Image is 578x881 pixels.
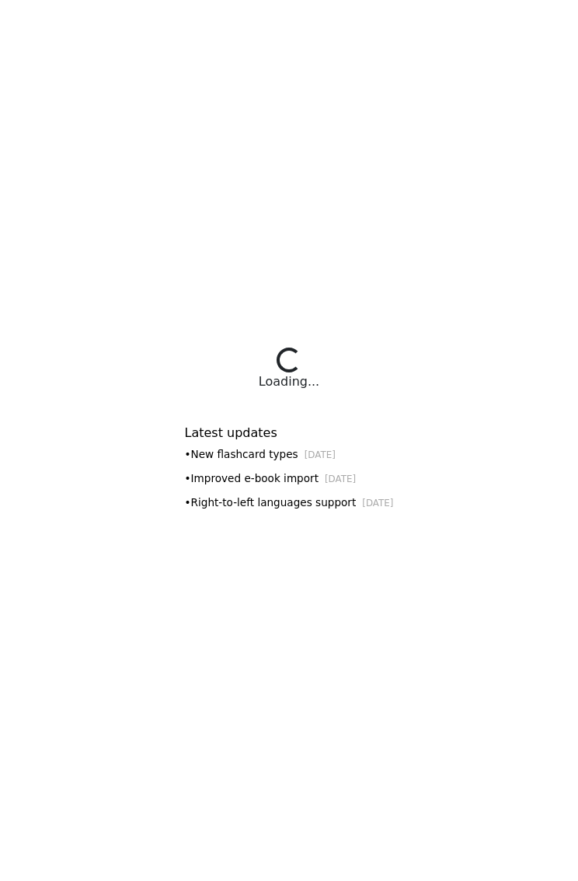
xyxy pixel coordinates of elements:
[185,446,394,463] div: • New flashcard types
[185,470,394,487] div: • Improved e-book import
[362,498,393,509] small: [DATE]
[325,474,356,484] small: [DATE]
[259,372,319,391] div: Loading...
[185,495,394,511] div: • Right-to-left languages support
[305,449,336,460] small: [DATE]
[185,425,394,440] h6: Latest updates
